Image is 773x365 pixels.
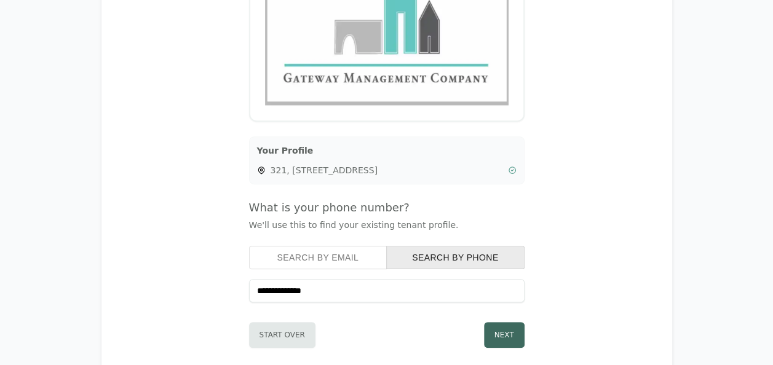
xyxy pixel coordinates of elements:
button: Next [484,322,525,348]
button: search by email [249,246,387,269]
h4: What is your phone number? [249,199,525,216]
button: search by phone [386,246,525,269]
button: Start Over [249,322,315,348]
div: Search type [249,246,525,269]
h3: Your Profile [257,144,517,157]
p: We'll use this to find your existing tenant profile. [249,219,525,231]
span: 321, [STREET_ADDRESS] [271,164,503,176]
